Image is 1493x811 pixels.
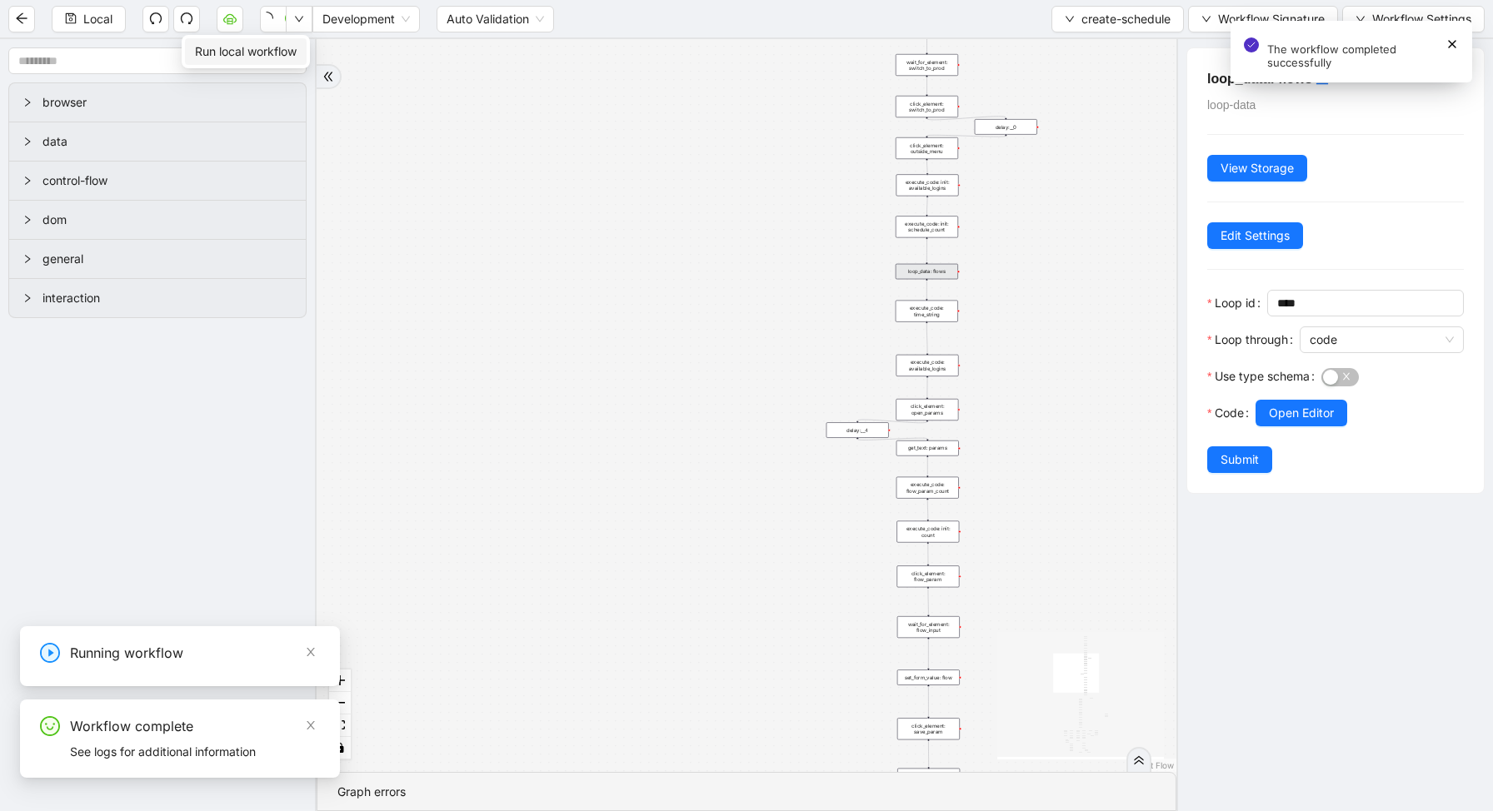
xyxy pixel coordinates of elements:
[447,7,544,32] span: Auto Validation
[22,137,32,147] span: right
[896,174,959,196] div: execute_code: init: available_logins
[896,399,958,420] div: click_element: open_params
[223,12,237,25] span: cloud-server
[83,10,112,28] span: Local
[40,716,60,736] span: smile
[9,279,306,317] div: interaction
[294,14,304,24] span: down
[22,215,32,225] span: right
[926,323,927,353] g: Edge from execute_code: time_string to execute_code: available_logins
[927,500,928,519] g: Edge from execute_code: flow_param_count to execute_code: init: count
[857,420,927,423] g: Edge from click_element: open_params to delay:__4
[897,718,960,739] div: click_element: save_param
[896,521,959,543] div: execute_code: init: count
[142,6,169,32] button: undo
[857,438,927,440] g: Edge from delay:__4 to get_text: params
[896,301,958,322] div: execute_code: time_string
[1215,294,1256,312] span: Loop id
[1310,327,1454,352] span: code
[22,176,32,186] span: right
[8,6,35,32] button: arrow-left
[1188,6,1338,32] button: downWorkflow Signature
[286,6,312,32] button: down
[1131,760,1174,770] a: React Flow attribution
[897,769,960,790] div: click_element: close_params__0
[896,565,959,587] div: click_element: flow_param
[826,422,889,438] div: delay:__4
[42,132,292,151] span: data
[1215,331,1288,349] span: Loop through
[337,783,1156,801] div: Graph errors
[896,477,959,499] div: execute_code: flow_param_count
[15,12,28,25] span: arrow-left
[260,12,273,25] span: loading
[9,122,306,161] div: data
[329,669,351,692] button: zoom in
[896,355,959,376] div: execute_code: available_logins
[1065,14,1075,24] span: down
[329,737,351,759] button: toggle interactivity
[9,162,306,200] div: control-flow
[1215,404,1244,422] span: Code
[180,12,193,25] span: redo
[9,201,306,239] div: dom
[305,646,317,658] span: close
[1207,98,1256,112] span: loop-data
[52,6,126,32] button: saveLocal
[896,137,958,159] div: click_element: outside_menu
[1081,10,1171,28] span: create-schedule
[897,616,960,638] div: wait_for_element: flow_input
[70,716,320,736] div: Workflow complete
[42,289,292,307] span: interaction
[285,12,298,25] span: play-circle
[896,96,958,117] div: click_element: switch_to_prod
[1201,14,1211,24] span: down
[1221,226,1290,245] span: Edit Settings
[42,172,292,190] span: control-flow
[322,7,410,32] span: Development
[9,83,306,122] div: browser
[217,6,243,32] button: cloud-server
[22,97,32,107] span: right
[1269,404,1334,422] span: Open Editor
[975,119,1037,135] div: delay:__0
[70,743,320,761] div: See logs for additional information
[896,264,958,280] div: loop_data: flows
[1207,155,1307,182] button: View Storage
[22,254,32,264] span: right
[42,211,292,229] span: dom
[329,714,351,737] button: fit view
[40,643,60,663] span: play-circle
[896,216,958,237] div: execute_code: init: schedule_count
[1221,159,1294,177] span: View Storage
[322,71,334,82] span: double-right
[22,293,32,303] span: right
[1207,446,1272,473] button: Submit
[9,240,306,278] div: general
[173,6,200,32] button: redo
[926,135,1006,137] g: Edge from delay:__0 to click_element: outside_menu
[42,93,292,112] span: browser
[149,12,162,25] span: undo
[305,719,317,731] span: close
[70,643,320,663] div: Running workflow
[896,54,958,76] div: wait_for_element: switch_to_prod
[1133,754,1145,766] span: double-right
[329,692,351,714] button: zoom out
[896,440,959,456] div: get_text: params
[926,117,1006,120] g: Edge from click_element: switch_to_prod to delay:__0
[1215,367,1310,386] span: Use type schema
